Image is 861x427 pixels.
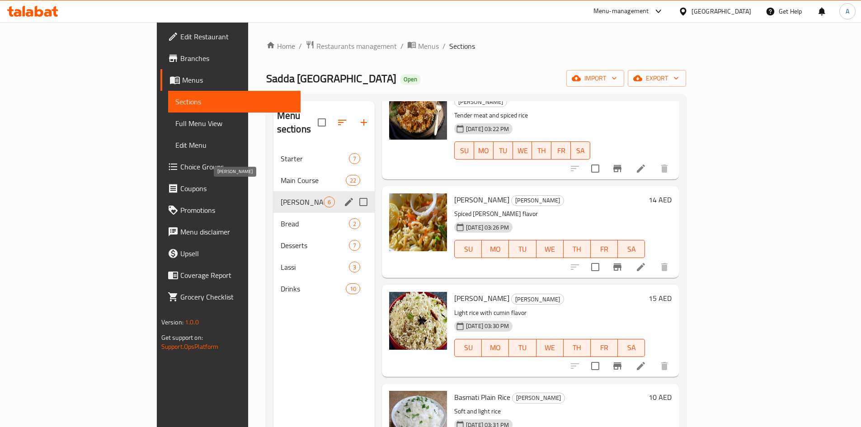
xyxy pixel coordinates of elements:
[273,213,375,235] div: Bread2
[312,113,331,132] span: Select all sections
[635,73,679,84] span: export
[512,393,565,404] div: Biryani Adda
[455,97,507,107] span: [PERSON_NAME]
[567,341,587,354] span: TH
[574,73,617,84] span: import
[692,6,751,16] div: [GEOGRAPHIC_DATA]
[628,70,686,87] button: export
[180,31,293,42] span: Edit Restaurant
[649,391,672,404] h6: 10 AED
[540,341,560,354] span: WE
[509,240,536,258] button: TU
[281,153,349,164] span: Starter
[316,41,397,52] span: Restaurants management
[306,40,397,52] a: Restaurants management
[540,243,560,256] span: WE
[400,75,421,83] span: Open
[349,241,360,250] span: 7
[621,341,641,354] span: SA
[574,144,587,157] span: SA
[462,223,513,232] span: [DATE] 03:26 PM
[349,218,360,229] div: items
[474,141,494,160] button: MO
[273,191,375,213] div: [PERSON_NAME]6edit
[649,292,672,305] h6: 15 AED
[511,195,564,206] div: Biryani Adda
[566,70,624,87] button: import
[182,75,293,85] span: Menus
[389,292,447,350] img: Jeera Rice
[591,339,618,357] button: FR
[273,278,375,300] div: Drinks10
[346,283,360,294] div: items
[454,339,482,357] button: SU
[349,155,360,163] span: 7
[281,283,346,294] span: Drinks
[564,240,591,258] button: TH
[281,175,346,186] span: Main Course
[654,256,675,278] button: delete
[454,96,507,107] div: Biryani Adda
[478,144,490,157] span: MO
[454,110,590,121] p: Tender meat and spiced rice
[281,218,349,229] span: Bread
[454,406,645,417] p: Soft and light rice
[607,158,628,179] button: Branch-specific-item
[618,240,645,258] button: SA
[180,270,293,281] span: Coverage Report
[160,178,301,199] a: Coupons
[517,144,529,157] span: WE
[591,240,618,258] button: FR
[180,226,293,237] span: Menu disclaimer
[324,198,334,206] span: 6
[349,262,360,272] div: items
[497,144,509,157] span: TU
[551,141,571,160] button: FR
[635,262,646,272] a: Edit menu item
[513,341,532,354] span: TU
[400,41,404,52] li: /
[281,262,349,272] span: Lassi
[536,240,564,258] button: WE
[160,47,301,69] a: Branches
[607,256,628,278] button: Branch-specific-item
[482,339,509,357] button: MO
[462,125,513,133] span: [DATE] 03:22 PM
[324,197,335,207] div: items
[586,258,605,277] span: Select to update
[160,243,301,264] a: Upsell
[454,141,474,160] button: SU
[160,156,301,178] a: Choice Groups
[607,355,628,377] button: Branch-specific-item
[273,235,375,256] div: Desserts7
[160,264,301,286] a: Coverage Report
[160,199,301,221] a: Promotions
[281,197,324,207] span: [PERSON_NAME]
[349,153,360,164] div: items
[175,96,293,107] span: Sections
[536,144,548,157] span: TH
[160,286,301,308] a: Grocery Checklist
[513,393,565,403] span: [PERSON_NAME]
[389,193,447,251] img: Biryani Rice
[349,220,360,228] span: 2
[512,294,564,305] span: [PERSON_NAME]
[273,144,375,303] nav: Menu sections
[586,357,605,375] span: Select to update
[273,169,375,191] div: Main Course22
[536,339,564,357] button: WE
[454,208,645,220] p: Spiced [PERSON_NAME] flavor
[400,74,421,85] div: Open
[160,221,301,243] a: Menu disclaimer
[458,243,478,256] span: SU
[349,240,360,251] div: items
[346,176,360,185] span: 22
[513,243,532,256] span: TU
[513,141,532,160] button: WE
[266,40,687,52] nav: breadcrumb
[185,316,199,328] span: 1.0.0
[407,40,439,52] a: Menus
[621,243,641,256] span: SA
